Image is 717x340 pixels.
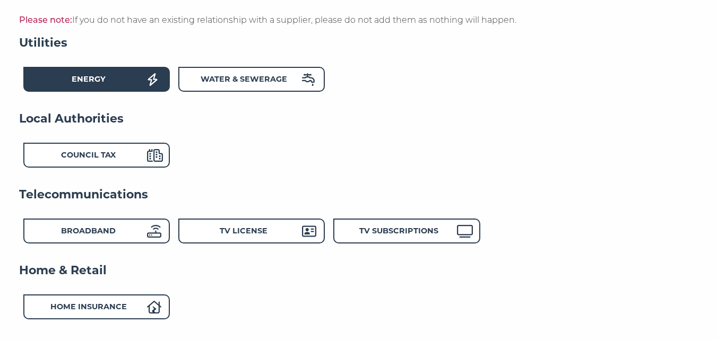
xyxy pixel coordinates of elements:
div: TV Subscriptions [333,219,480,243]
h4: Telecommunications [19,187,698,203]
h4: Utilities [19,35,698,51]
strong: Water & Sewerage [201,74,287,84]
strong: Energy [72,74,106,84]
div: Energy [23,67,170,92]
div: Water & Sewerage [178,67,325,92]
div: Broadband [23,219,170,243]
strong: Home Insurance [50,302,127,311]
p: If you do not have an existing relationship with a supplier, please do not add them as nothing wi... [19,13,698,27]
strong: Council Tax [61,150,116,160]
strong: TV Subscriptions [359,226,438,236]
div: Home Insurance [23,294,170,319]
span: Please note: [19,15,72,25]
h4: Local Authorities [19,111,698,127]
h4: Home & Retail [19,263,698,278]
div: TV License [178,219,325,243]
strong: Broadband [61,226,116,236]
strong: TV License [220,226,267,236]
div: Council Tax [23,143,170,168]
